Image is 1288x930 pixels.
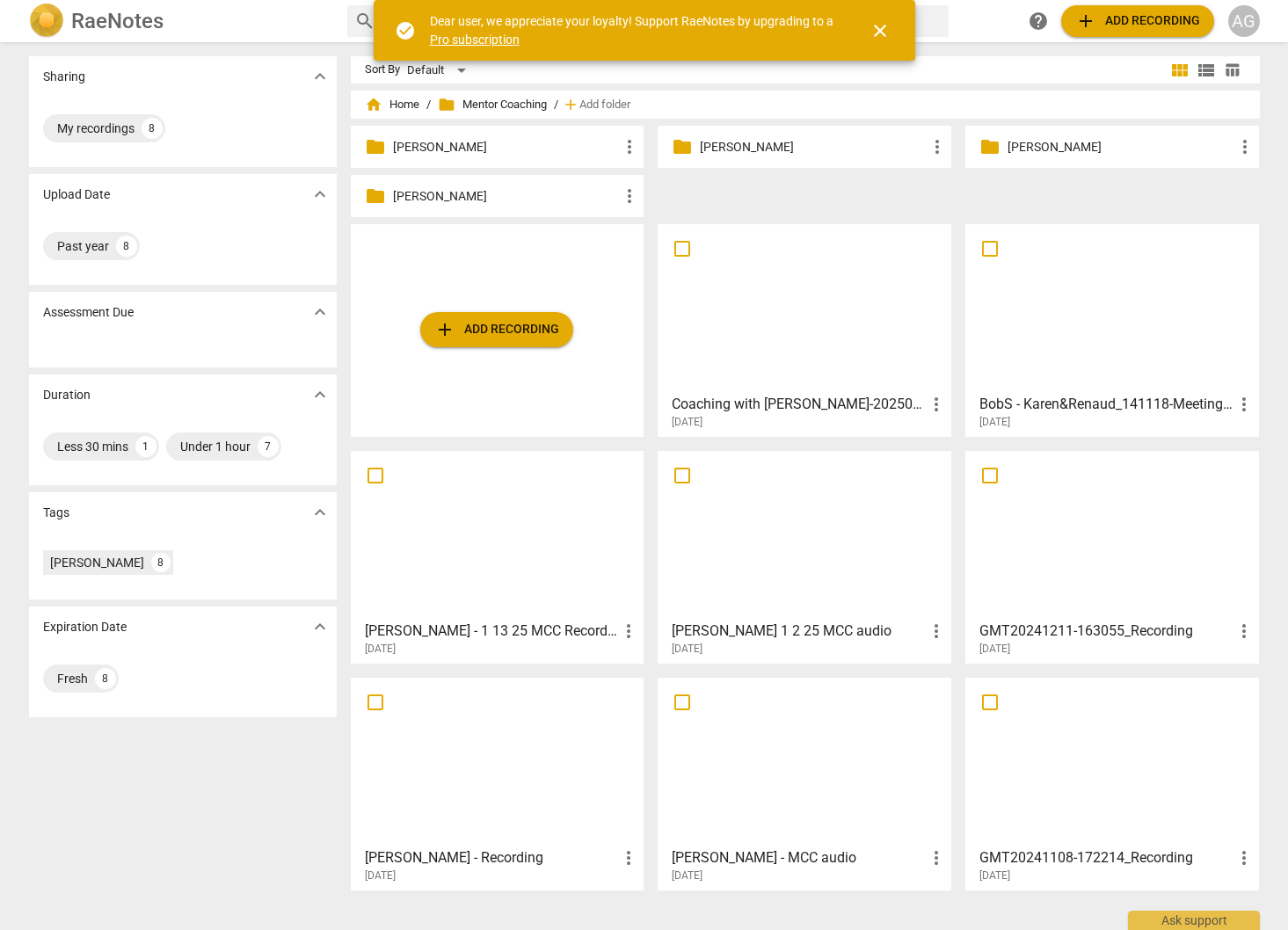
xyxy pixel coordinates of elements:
span: check_circle [395,20,416,41]
span: [DATE] [672,415,702,430]
div: 8 [142,118,163,139]
p: Expiration Date [43,618,127,636]
div: 8 [116,236,137,257]
div: Under 1 hour [180,438,251,455]
span: Add recording [1075,11,1200,32]
div: My recordings [57,120,135,137]
span: more_vert [619,136,640,157]
span: [DATE] [672,868,702,883]
button: Upload [420,312,573,347]
button: Table view [1219,57,1246,84]
span: help [1028,11,1049,32]
div: Fresh [57,670,88,687]
span: Mentor Coaching [438,96,547,113]
span: Add recording [434,319,559,340]
span: search [354,11,375,32]
div: Default [407,56,472,84]
span: [DATE] [365,642,396,657]
div: Sort By [365,63,400,76]
span: expand_more [309,302,331,323]
span: folder [365,185,386,207]
span: more_vert [1233,394,1255,415]
h3: Bryan MCC - Recording [365,847,619,868]
span: add [1075,11,1096,32]
a: Coaching with [PERSON_NAME]-20250110_154601-Meeting Recording[DATE] [664,230,945,429]
span: close [870,20,891,41]
span: [DATE] [979,642,1010,657]
a: GMT20241108-172214_Recording[DATE] [971,684,1253,883]
a: Help [1022,5,1054,37]
span: folder [672,136,693,157]
span: [DATE] [979,415,1010,430]
a: [PERSON_NAME] - MCC audio[DATE] [664,684,945,883]
span: more_vert [618,621,639,642]
div: Past year [57,237,109,255]
p: Assessment Due [43,303,134,322]
p: Tags [43,504,69,522]
span: more_vert [619,185,640,207]
span: [DATE] [979,868,1010,883]
img: Logo [29,4,64,39]
p: Karen Altizer [700,138,927,156]
a: [PERSON_NAME] - Recording[DATE] [357,684,638,883]
p: AnnMarie Preik [393,138,620,156]
span: expand_more [309,384,331,405]
span: add [562,96,579,113]
button: List view [1193,57,1219,84]
span: expand_more [309,616,331,637]
a: LogoRaeNotes [29,4,333,39]
span: more_vert [1233,847,1255,868]
button: Show more [307,299,333,325]
span: expand_more [309,184,331,205]
h3: Darla - 1 13 25 MCC Recording 2 [365,621,619,642]
h3: Coaching with Elaine Lee-20250110_154601-Meeting Recording [672,394,926,415]
button: Show more [307,63,333,90]
h2: RaeNotes [71,9,164,33]
h3: Bryan 1 2 25 MCC audio [672,621,926,642]
span: folder [979,136,1001,157]
p: Ruth Gouge [393,187,620,206]
div: 8 [95,668,116,689]
span: more_vert [926,621,947,642]
span: [DATE] [365,868,396,883]
span: more_vert [618,847,639,868]
div: 8 [151,553,171,572]
button: Show more [307,381,333,408]
span: more_vert [1234,136,1255,157]
div: Dear user, we appreciate your loyalty! Support RaeNotes by upgrading to a [430,12,838,48]
span: / [426,98,431,112]
p: Duration [43,386,91,404]
span: folder [438,96,455,113]
div: 7 [258,436,279,457]
button: Show more [307,181,333,207]
span: view_list [1196,60,1217,81]
p: Sharing [43,68,85,86]
button: Show more [307,614,333,640]
button: Show more [307,499,333,526]
span: folder [365,136,386,157]
span: Home [365,96,419,113]
h3: GMT20241211-163055_Recording [979,621,1233,642]
span: home [365,96,382,113]
span: Add folder [579,98,630,112]
span: more_vert [1233,621,1255,642]
a: [PERSON_NAME] 1 2 25 MCC audio[DATE] [664,457,945,656]
div: 1 [135,436,156,457]
span: view_module [1169,60,1190,81]
h3: Jackie - MCC audio [672,847,926,868]
span: more_vert [926,847,947,868]
button: Tile view [1167,57,1193,84]
span: table_chart [1224,62,1241,78]
span: expand_more [309,502,331,523]
a: GMT20241211-163055_Recording[DATE] [971,457,1253,656]
button: Upload [1061,5,1214,37]
span: more_vert [927,136,948,157]
a: Pro subscription [430,33,520,47]
a: [PERSON_NAME] - 1 13 25 MCC Recording 2[DATE] [357,457,638,656]
span: more_vert [926,394,947,415]
div: Less 30 mins [57,438,128,455]
button: AG [1228,5,1260,37]
div: Ask support [1128,911,1260,930]
h3: GMT20241108-172214_Recording [979,847,1233,868]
